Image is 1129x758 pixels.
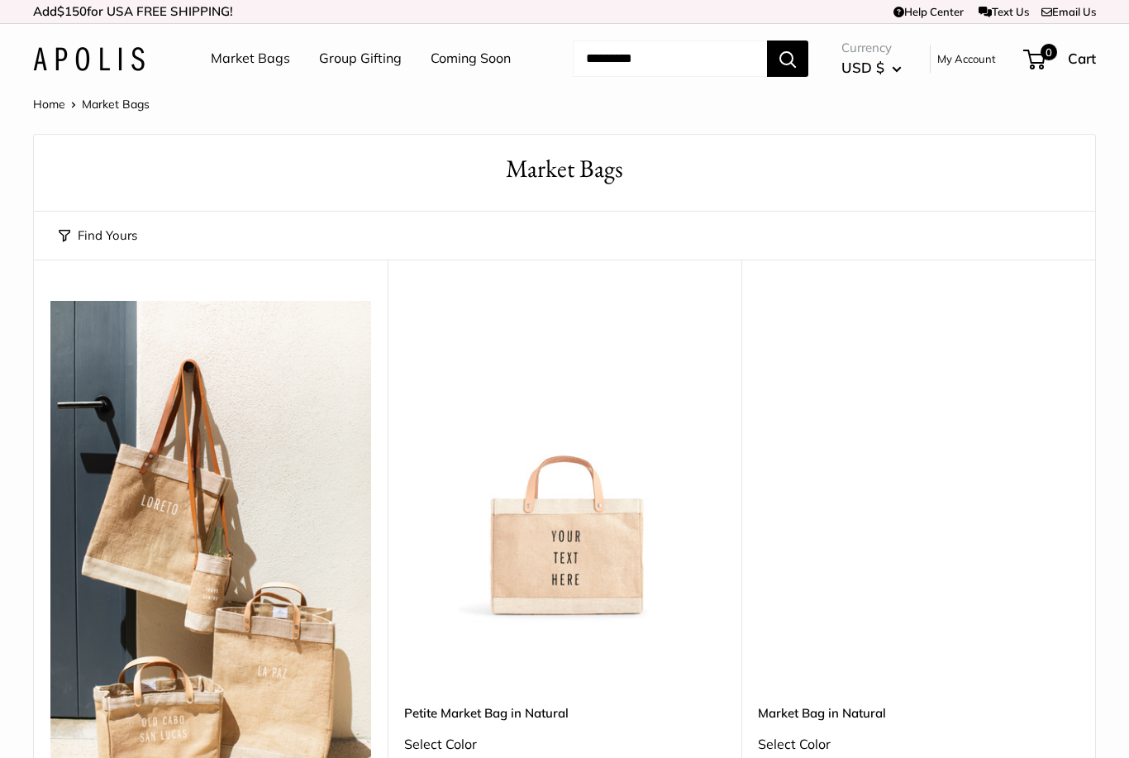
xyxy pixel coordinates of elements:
[979,5,1029,18] a: Text Us
[57,3,87,19] span: $150
[59,151,1070,187] h1: Market Bags
[82,97,150,112] span: Market Bags
[767,41,808,77] button: Search
[841,55,902,81] button: USD $
[404,703,725,722] a: Petite Market Bag in Natural
[33,97,65,112] a: Home
[59,224,137,247] button: Find Yours
[758,703,1079,722] a: Market Bag in Natural
[841,59,884,76] span: USD $
[1041,5,1096,18] a: Email Us
[937,49,996,69] a: My Account
[404,301,725,622] a: Petite Market Bag in Naturaldescription_Effortless style that elevates every moment
[1025,45,1096,72] a: 0 Cart
[841,36,902,60] span: Currency
[573,41,767,77] input: Search...
[404,301,725,622] img: Petite Market Bag in Natural
[33,93,150,115] nav: Breadcrumb
[893,5,964,18] a: Help Center
[1041,44,1057,60] span: 0
[758,301,1079,622] a: Market Bag in NaturalMarket Bag in Natural
[33,47,145,71] img: Apolis
[404,732,725,757] div: Select Color
[431,46,511,71] a: Coming Soon
[211,46,290,71] a: Market Bags
[758,732,1079,757] div: Select Color
[319,46,402,71] a: Group Gifting
[1068,50,1096,67] span: Cart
